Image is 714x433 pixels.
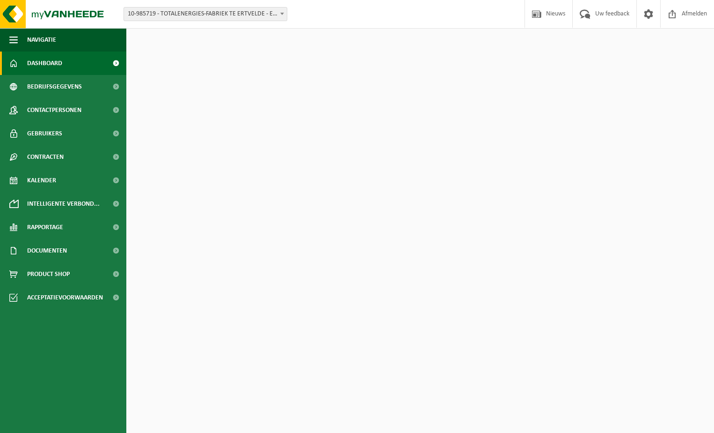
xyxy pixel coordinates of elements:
span: Navigatie [27,28,56,52]
span: Product Shop [27,262,70,286]
span: Contactpersonen [27,98,81,122]
span: Gebruikers [27,122,62,145]
span: 10-985719 - TOTALENERGIES-FABRIEK TE ERTVELDE - ERTVELDE [124,7,287,21]
span: Dashboard [27,52,62,75]
span: Kalender [27,169,56,192]
span: Contracten [27,145,64,169]
span: Bedrijfsgegevens [27,75,82,98]
span: Documenten [27,239,67,262]
span: Acceptatievoorwaarden [27,286,103,309]
span: Intelligente verbond... [27,192,100,216]
span: Rapportage [27,216,63,239]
